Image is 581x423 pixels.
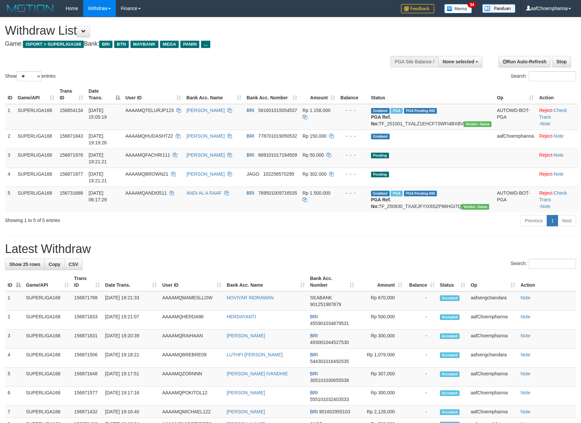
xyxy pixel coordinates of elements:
[539,108,567,120] a: Check Trans
[310,352,318,357] span: BRI
[5,387,23,406] td: 6
[357,330,405,349] td: Rp 300,000
[227,409,265,414] a: [PERSON_NAME]
[520,295,530,300] a: Note
[357,387,405,406] td: Rp 300,000
[405,311,437,330] td: -
[401,4,434,13] img: Feedback.jpg
[536,168,578,187] td: ·
[247,190,254,196] span: BRI
[227,352,283,357] a: LUTHFI [PERSON_NAME]
[159,349,224,368] td: AAAAMQBREBRE09
[5,349,23,368] td: 4
[357,291,405,311] td: Rp 670,000
[89,133,107,145] span: [DATE] 19:19:26
[371,114,391,126] b: PGA Ref. No:
[72,272,102,291] th: Trans ID: activate to sort column ascending
[405,387,437,406] td: -
[159,311,224,330] td: AAAAMQHERDA96
[247,108,254,113] span: BRI
[5,104,15,130] td: 1
[444,4,472,13] img: Button%20Memo.svg
[405,349,437,368] td: -
[258,108,297,113] span: Copy 561601015054537 to clipboard
[371,134,390,139] span: Grabbed
[319,409,350,414] span: Copy 901602955103 to clipboard
[64,259,83,270] a: CSV
[5,242,576,256] h1: Latest Withdraw
[227,333,265,338] a: [PERSON_NAME]
[125,152,170,158] span: AAAAMQFACHRI111
[368,104,494,130] td: TF_251001_TXALZ1EHCF73WFI4BXBV
[102,368,160,387] td: [DATE] 19:17:51
[159,291,224,311] td: AAAAMQMAMESLLOW
[391,191,402,196] span: Marked by aafromsomean
[227,371,288,376] a: [PERSON_NAME] IVANDHIE
[511,71,576,81] label: Search:
[125,190,167,196] span: AAAAMQANDI0511
[554,152,564,158] a: Note
[468,349,518,368] td: aafsengchandara
[440,295,460,301] span: Accepted
[15,85,57,104] th: Game/API: activate to sort column ascending
[440,314,460,320] span: Accepted
[371,153,389,158] span: Pending
[224,272,307,291] th: Bank Acc. Name: activate to sort column ascending
[520,390,530,395] a: Note
[302,171,326,177] span: Rp 302.000
[494,130,536,149] td: aafChoemphanna
[89,108,107,120] span: [DATE] 15:05:19
[263,171,294,177] span: Copy 102256570295 to clipboard
[536,104,578,130] td: · ·
[159,387,224,406] td: AAAAMQPOKITOL12
[23,311,72,330] td: SUPERLIGA168
[539,152,552,158] a: Reject
[371,197,391,209] b: PGA Ref. No:
[227,314,256,319] a: HERDAYANTI
[5,168,15,187] td: 4
[102,349,160,368] td: [DATE] 19:18:21
[357,272,405,291] th: Amount: activate to sort column ascending
[114,41,129,48] span: BTN
[227,295,274,300] a: NOVIYAR INDRAWAN
[310,397,349,402] span: Copy 555101032403533 to clipboard
[60,133,83,139] span: 156871843
[60,108,83,113] span: 156854134
[72,387,102,406] td: 156871577
[340,171,366,177] div: - - -
[5,406,23,418] td: 7
[5,259,45,270] a: Show 25 rows
[440,390,460,396] span: Accepted
[310,340,349,345] span: Copy 493001044527530 to clipboard
[368,85,494,104] th: Status
[89,152,107,164] span: [DATE] 19:21:21
[518,272,576,291] th: Action
[15,168,57,187] td: SUPERLIGA168
[125,133,173,139] span: AAAAMQHUDASHT22
[247,133,254,139] span: BRI
[552,56,571,67] a: Stop
[540,121,550,126] a: Note
[498,56,551,67] a: Run Auto-Refresh
[468,387,518,406] td: aafChoemphanna
[440,409,460,415] span: Accepted
[186,152,225,158] a: [PERSON_NAME]
[160,41,179,48] span: MEGA
[405,272,437,291] th: Balance: activate to sort column ascending
[440,352,460,358] span: Accepted
[536,130,578,149] td: ·
[5,85,15,104] th: ID
[310,314,318,319] span: BRI
[15,149,57,168] td: SUPERLIGA168
[554,133,564,139] a: Note
[302,152,324,158] span: Rp 50.000
[440,371,460,377] span: Accepted
[72,291,102,311] td: 156871788
[15,187,57,212] td: SUPERLIGA168
[443,59,474,64] span: None selected
[23,41,84,48] span: ISPORT > SUPERLIGA168
[468,330,518,349] td: aafChoemphanna
[125,171,168,177] span: AAAAMQBROWN21
[357,406,405,418] td: Rp 2,128,000
[310,390,318,395] span: BRI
